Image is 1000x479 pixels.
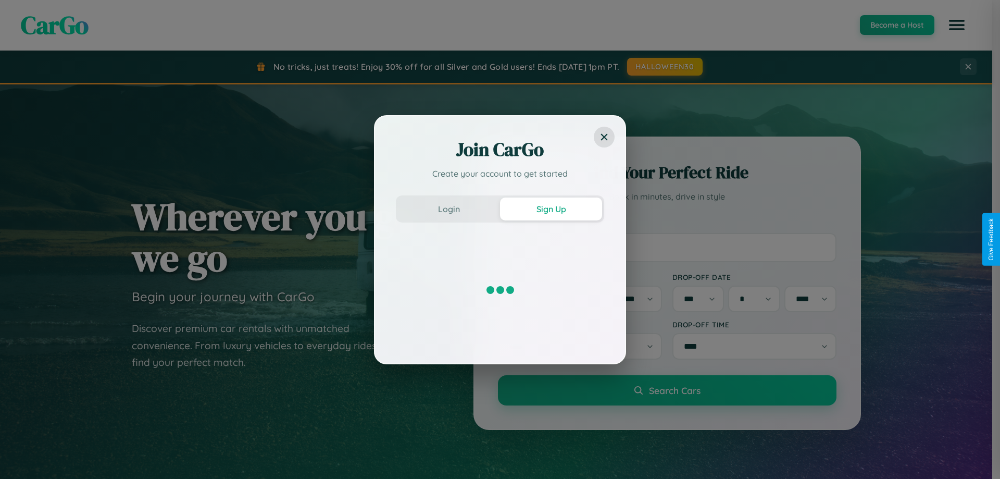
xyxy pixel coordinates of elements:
button: Login [398,198,500,220]
button: Sign Up [500,198,602,220]
p: Create your account to get started [396,167,604,180]
div: Give Feedback [988,218,995,261]
h2: Join CarGo [396,137,604,162]
iframe: Intercom live chat [10,444,35,469]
